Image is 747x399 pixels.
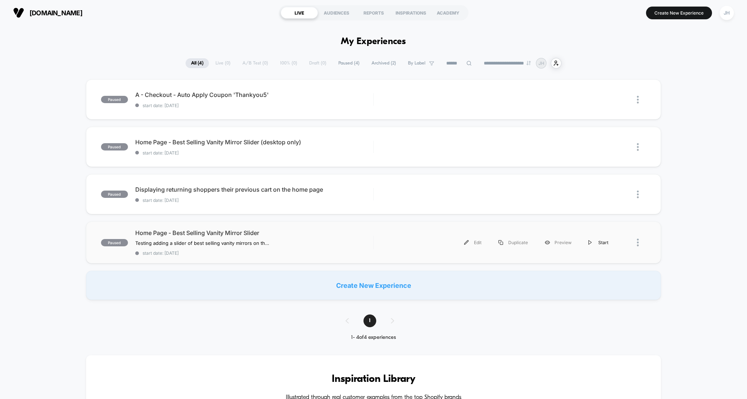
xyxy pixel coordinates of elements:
[11,7,85,19] button: [DOMAIN_NAME]
[135,91,373,98] span: A - Checkout - Auto Apply Coupon 'Thankyou5'
[637,239,639,246] img: close
[341,36,406,47] h1: My Experiences
[135,229,373,236] span: Home Page - Best Selling Vanity Mirror Slider
[637,191,639,198] img: close
[135,250,373,256] span: start date: [DATE]
[538,60,544,66] p: JH
[135,197,373,203] span: start date: [DATE]
[86,271,661,300] div: Create New Experience
[101,143,128,150] span: paused
[720,6,734,20] div: JH
[13,7,24,18] img: Visually logo
[135,240,271,246] span: Testing adding a slider of best selling vanity mirrors on the home page
[333,58,365,68] span: Paused ( 4 )
[588,240,592,245] img: menu
[498,240,503,245] img: menu
[101,191,128,198] span: paused
[366,58,401,68] span: Archived ( 2 )
[526,61,531,65] img: end
[355,7,392,19] div: REPORTS
[135,138,373,146] span: Home Page - Best Selling Vanity Mirror Slider (desktop only)
[536,234,580,251] div: Preview
[318,7,355,19] div: AUDIENCES
[101,96,128,103] span: paused
[637,96,639,103] img: close
[490,234,536,251] div: Duplicate
[338,335,409,341] div: 1 - 4 of 4 experiences
[408,60,425,66] span: By Label
[108,373,639,385] h3: Inspiration Library
[135,186,373,193] span: Displaying returning shoppers their previous cart on the home page
[363,314,376,327] span: 1
[717,5,736,20] button: JH
[135,103,373,108] span: start date: [DATE]
[456,234,490,251] div: Edit
[135,150,373,156] span: start date: [DATE]
[464,240,469,245] img: menu
[646,7,712,19] button: Create New Experience
[580,234,617,251] div: Start
[429,7,467,19] div: ACADEMY
[101,239,128,246] span: paused
[392,7,429,19] div: INSPIRATIONS
[186,58,209,68] span: All ( 4 )
[281,7,318,19] div: LIVE
[30,9,82,17] span: [DOMAIN_NAME]
[637,143,639,151] img: close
